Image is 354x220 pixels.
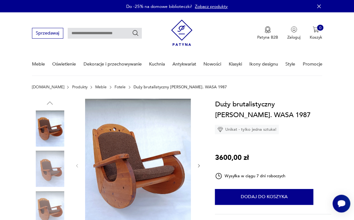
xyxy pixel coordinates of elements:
p: 3600,00 zł [215,152,249,163]
a: [DOMAIN_NAME] [32,85,64,89]
a: Fotele [115,85,126,89]
img: Patyna - sklep z meblami i dekoracjami vintage [171,17,192,48]
a: Sprzedawaj [32,32,63,35]
button: Patyna B2B [257,26,278,40]
p: Duży brutalistyczny [PERSON_NAME]. WASA 1987 [134,85,227,89]
iframe: Smartsupp widget button [332,195,350,212]
div: 0 [317,25,323,31]
h1: Duży brutalistyczny [PERSON_NAME]. WASA 1987 [215,99,331,120]
button: Zaloguj [287,26,301,40]
img: Zdjęcie produktu Duży brutalistyczny fotel bujany. WASA 1987 [32,110,68,147]
img: Ikona medalu [264,26,271,33]
a: Produkty [72,85,87,89]
button: 0Koszyk [309,26,322,40]
p: Koszyk [309,35,322,40]
button: Sprzedawaj [32,28,63,38]
button: Dodaj do koszyka [215,189,313,205]
img: Ikonka użytkownika [291,26,297,33]
img: Zdjęcie produktu Duży brutalistyczny fotel bujany. WASA 1987 [32,151,68,187]
a: Ikona medaluPatyna B2B [257,26,278,40]
a: Zobacz produkty [195,3,228,9]
a: Oświetlenie [52,53,76,75]
a: Meble [32,53,45,75]
a: Promocje [302,53,322,75]
a: Kuchnia [149,53,165,75]
p: Patyna B2B [257,35,278,40]
img: Ikona diamentu [217,127,223,132]
div: Wysyłka w ciągu 7 dni roboczych [215,172,285,180]
button: Szukaj [132,30,139,37]
p: Zaloguj [287,35,301,40]
a: Antykwariat [172,53,196,75]
img: Ikona koszyka [313,26,319,33]
a: Dekoracje i przechowywanie [84,53,142,75]
a: Meble [95,85,107,89]
a: Nowości [203,53,221,75]
a: Style [285,53,295,75]
div: Unikat - tylko jedna sztuka! [215,125,279,134]
a: Klasyki [229,53,242,75]
a: Ikony designu [249,53,278,75]
p: Do -25% na domowe biblioteczki! [126,3,192,9]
